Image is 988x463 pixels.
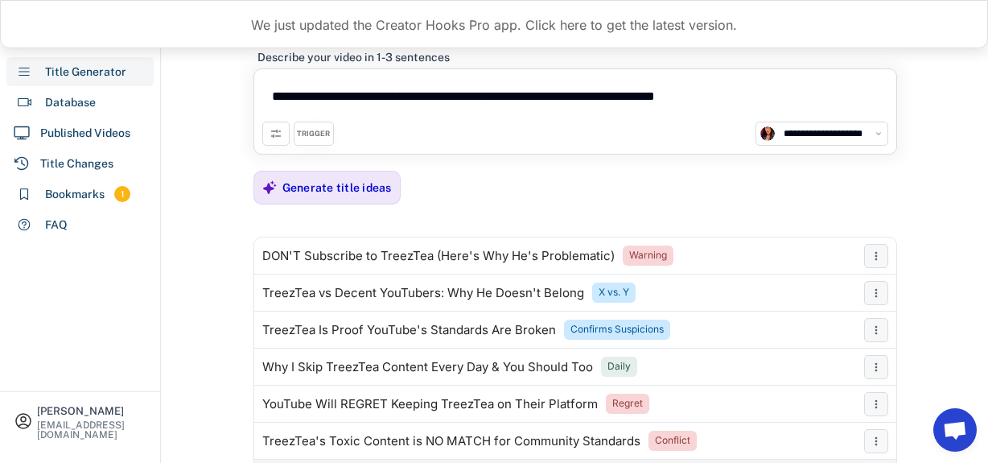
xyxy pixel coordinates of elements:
[612,397,643,411] div: Regret
[282,180,392,195] div: Generate title ideas
[262,398,598,411] div: YouTube Will REGRET Keeping TreezTea on Their Platform
[114,188,130,201] div: 1
[760,126,775,141] img: channels4_profile.jpg
[40,125,130,142] div: Published Videos
[607,360,631,374] div: Daily
[40,155,113,172] div: Title Changes
[599,286,629,300] div: X vs. Y
[37,420,146,440] div: [EMAIL_ADDRESS][DOMAIN_NAME]
[37,406,146,416] div: [PERSON_NAME]
[45,186,105,203] div: Bookmarks
[262,287,584,300] div: TreezTea vs Decent YouTubers: Why He Doesn't Belong
[262,361,593,374] div: Why I Skip TreezTea Content Every Day & You Should Too
[45,217,68,234] div: FAQ
[629,249,667,263] div: Warning
[933,408,977,452] a: Ouvrir le chat
[570,323,664,337] div: Confirms Suspicions
[262,324,556,337] div: TreezTea Is Proof YouTube's Standards Are Broken
[655,434,690,448] div: Conflict
[297,129,330,139] div: TRIGGER
[45,94,96,111] div: Database
[45,64,126,81] div: Title Generator
[262,435,640,448] div: TreezTea's Toxic Content is NO MATCH for Community Standards
[257,50,450,64] div: Describe your video in 1-3 sentences
[262,250,615,263] div: DON'T Subscribe to TreezTea (Here's Why He's Problematic)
